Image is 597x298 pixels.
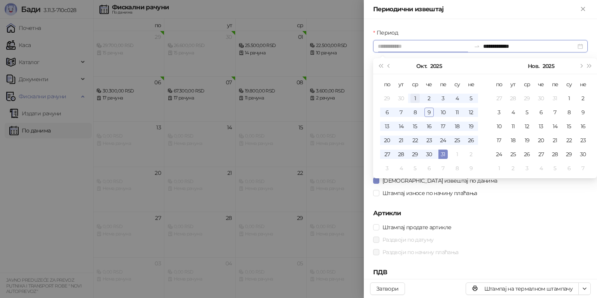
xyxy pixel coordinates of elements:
[548,161,562,175] td: 2025-12-05
[522,94,532,103] div: 29
[408,147,422,161] td: 2025-10-29
[564,164,574,173] div: 6
[416,58,427,74] button: Изабери месец
[379,248,461,256] span: Раздвоји по начину плаћања
[408,119,422,133] td: 2025-10-15
[396,150,406,159] div: 28
[578,122,588,131] div: 16
[430,58,442,74] button: Изабери годину
[578,164,588,173] div: 7
[464,91,478,105] td: 2025-10-05
[396,108,406,117] div: 7
[382,136,392,145] div: 20
[424,136,434,145] div: 23
[494,164,504,173] div: 1
[536,94,546,103] div: 30
[564,108,574,117] div: 8
[562,91,576,105] td: 2025-11-01
[550,164,560,173] div: 5
[370,282,405,295] button: Затвори
[464,161,478,175] td: 2025-11-09
[436,147,450,161] td: 2025-10-31
[410,164,420,173] div: 5
[436,161,450,175] td: 2025-11-07
[396,136,406,145] div: 21
[534,91,548,105] td: 2025-10-30
[474,43,480,49] span: to
[394,77,408,91] th: ут
[464,105,478,119] td: 2025-10-12
[578,136,588,145] div: 23
[506,119,520,133] td: 2025-11-11
[536,122,546,131] div: 13
[520,77,534,91] th: ср
[450,77,464,91] th: су
[576,58,585,74] button: Следећи месец (PageDown)
[422,147,436,161] td: 2025-10-30
[564,122,574,131] div: 15
[506,133,520,147] td: 2025-11-18
[494,136,504,145] div: 17
[396,94,406,103] div: 30
[436,105,450,119] td: 2025-10-10
[422,77,436,91] th: че
[376,58,385,74] button: Претходна година (Control + left)
[464,133,478,147] td: 2025-10-26
[380,147,394,161] td: 2025-10-27
[373,209,588,218] h5: Артикли
[438,108,448,117] div: 10
[452,150,462,159] div: 1
[564,136,574,145] div: 22
[394,119,408,133] td: 2025-10-14
[494,94,504,103] div: 27
[578,108,588,117] div: 9
[394,91,408,105] td: 2025-09-30
[408,105,422,119] td: 2025-10-08
[438,164,448,173] div: 7
[508,122,518,131] div: 11
[380,77,394,91] th: по
[562,161,576,175] td: 2025-12-06
[494,150,504,159] div: 24
[436,133,450,147] td: 2025-10-24
[578,94,588,103] div: 2
[536,136,546,145] div: 20
[550,122,560,131] div: 14
[520,105,534,119] td: 2025-11-05
[536,150,546,159] div: 27
[576,77,590,91] th: не
[578,150,588,159] div: 30
[452,136,462,145] div: 25
[466,122,476,131] div: 19
[576,91,590,105] td: 2025-11-02
[564,94,574,103] div: 1
[373,5,578,14] div: Периодични извештај
[548,77,562,91] th: пе
[520,133,534,147] td: 2025-11-19
[373,268,588,277] h5: ПДВ
[576,133,590,147] td: 2025-11-23
[394,105,408,119] td: 2025-10-07
[438,94,448,103] div: 3
[562,147,576,161] td: 2025-11-29
[466,136,476,145] div: 26
[380,119,394,133] td: 2025-10-13
[410,136,420,145] div: 22
[522,150,532,159] div: 26
[466,94,476,103] div: 5
[494,122,504,131] div: 10
[464,77,478,91] th: не
[410,108,420,117] div: 8
[562,77,576,91] th: су
[424,94,434,103] div: 2
[562,119,576,133] td: 2025-11-15
[550,150,560,159] div: 28
[508,150,518,159] div: 25
[380,105,394,119] td: 2025-10-06
[373,28,403,37] label: Период
[410,94,420,103] div: 1
[506,105,520,119] td: 2025-11-04
[548,105,562,119] td: 2025-11-07
[436,77,450,91] th: пе
[508,108,518,117] div: 4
